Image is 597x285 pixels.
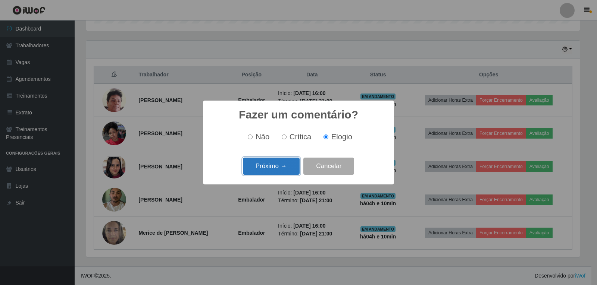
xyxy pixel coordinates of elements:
button: Próximo → [243,158,300,175]
input: Crítica [282,134,287,139]
input: Elogio [323,134,328,139]
span: Elogio [331,133,352,141]
button: Cancelar [303,158,354,175]
span: Crítica [290,133,312,141]
input: Não [248,134,253,139]
span: Não [256,133,269,141]
h2: Fazer um comentário? [239,108,358,121]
